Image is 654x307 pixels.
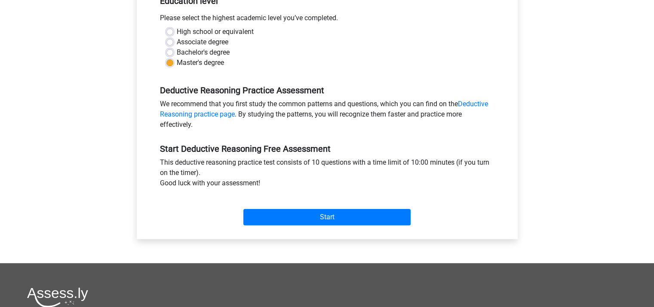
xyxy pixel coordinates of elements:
[177,47,230,58] label: Bachelor's degree
[154,99,501,133] div: We recommend that you first study the common patterns and questions, which you can find on the . ...
[243,209,411,225] input: Start
[154,13,501,27] div: Please select the highest academic level you’ve completed.
[177,58,224,68] label: Master's degree
[160,85,494,95] h5: Deductive Reasoning Practice Assessment
[177,37,228,47] label: Associate degree
[160,144,494,154] h5: Start Deductive Reasoning Free Assessment
[177,27,254,37] label: High school or equivalent
[154,157,501,192] div: This deductive reasoning practice test consists of 10 questions with a time limit of 10:00 minute...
